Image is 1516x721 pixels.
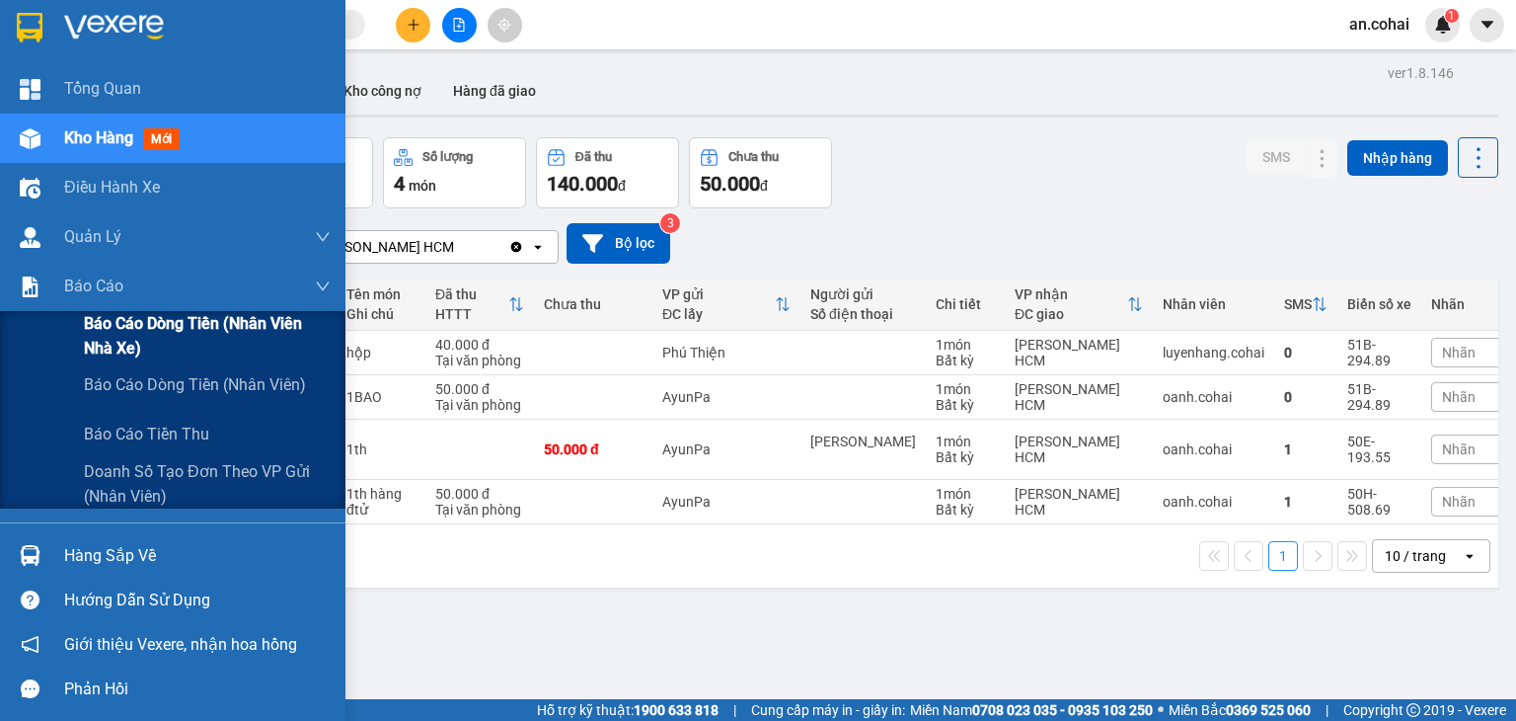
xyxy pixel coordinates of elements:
[435,502,524,518] div: Tại văn phòng
[64,175,160,200] span: Điều hành xe
[936,381,995,397] div: 1 món
[315,229,331,245] span: down
[660,213,680,233] sup: 3
[409,178,436,194] span: món
[177,136,275,171] span: THÙNG
[20,545,40,566] img: warehouse-icon
[652,279,800,331] th: Toggle SortBy
[488,8,522,42] button: aim
[547,172,618,196] span: 140.000
[84,459,331,509] span: Doanh số tạo đơn theo VP gửi (nhân viên)
[497,18,511,32] span: aim
[435,486,524,502] div: 50.000 đ
[936,434,995,449] div: 1 món
[422,150,473,164] div: Số lượng
[20,128,40,149] img: warehouse-icon
[328,67,437,115] button: Kho công nợ
[346,441,416,457] div: 1th
[1274,279,1337,331] th: Toggle SortBy
[442,8,477,42] button: file-add
[810,434,916,449] div: Ngọc Linh
[315,279,331,294] span: down
[1347,140,1448,176] button: Nhập hàng
[1226,702,1311,718] strong: 0369 525 060
[1470,8,1504,42] button: caret-down
[435,353,524,368] div: Tại văn phòng
[346,286,416,302] div: Tên món
[936,397,995,413] div: Bất kỳ
[1015,337,1143,368] div: [PERSON_NAME] HCM
[1406,703,1420,717] span: copyright
[50,14,132,43] b: Cô Hai
[1015,434,1143,465] div: [PERSON_NAME] HCM
[84,372,306,397] span: Báo cáo dòng tiền (nhân viên)
[618,178,626,194] span: đ
[1442,441,1476,457] span: Nhãn
[662,286,775,302] div: VP gửi
[1333,12,1425,37] span: an.cohai
[1445,9,1459,23] sup: 1
[700,172,760,196] span: 50.000
[1448,9,1455,23] span: 1
[64,586,331,615] div: Hướng dẫn sử dụng
[346,306,416,322] div: Ghi chú
[972,702,1153,718] strong: 0708 023 035 - 0935 103 250
[1442,389,1476,405] span: Nhãn
[936,449,995,465] div: Bất kỳ
[1347,296,1411,312] div: Biển số xe
[177,53,249,68] span: [DATE] 17:27
[733,699,736,721] span: |
[1268,541,1298,571] button: 1
[634,702,719,718] strong: 1900 633 818
[20,227,40,248] img: warehouse-icon
[435,306,508,322] div: HTTT
[143,128,180,150] span: mới
[346,345,416,360] div: hộp
[84,311,331,360] span: Báo cáo dòng tiền (Nhân viên Nhà xe)
[1284,441,1327,457] div: 1
[1163,296,1264,312] div: Nhân viên
[396,8,430,42] button: plus
[537,699,719,721] span: Hỗ trợ kỹ thuật:
[1163,389,1264,405] div: oanh.cohai
[1462,548,1478,564] svg: open
[177,75,214,99] span: Gửi:
[662,494,791,510] div: AyunPa
[662,345,791,360] div: Phú Thiện
[1326,699,1328,721] span: |
[810,286,916,302] div: Người gửi
[1347,381,1411,413] div: 51B-294.89
[1478,16,1496,34] span: caret-down
[1284,389,1327,405] div: 0
[21,591,39,609] span: question-circle
[435,381,524,397] div: 50.000 đ
[662,441,791,457] div: AyunPa
[936,296,995,312] div: Chi tiết
[936,502,995,518] div: Bất kỳ
[1163,345,1264,360] div: luyenhang.cohai
[530,239,546,255] svg: open
[394,172,405,196] span: 4
[1442,494,1476,510] span: Nhãn
[425,279,534,331] th: Toggle SortBy
[407,18,420,32] span: plus
[760,178,768,194] span: đ
[64,224,121,249] span: Quản Lý
[544,441,643,457] div: 50.000 đ
[1015,286,1127,302] div: VP nhận
[20,178,40,199] img: warehouse-icon
[936,486,995,502] div: 1 món
[1284,345,1327,360] div: 0
[810,306,916,322] div: Số điện thoại
[1385,546,1446,566] div: 10 / trang
[435,337,524,353] div: 40.000 đ
[1388,62,1454,84] div: ver 1.8.146
[20,79,40,100] img: dashboard-icon
[575,150,612,164] div: Đã thu
[1163,494,1264,510] div: oanh.cohai
[452,18,466,32] span: file-add
[1442,345,1476,360] span: Nhãn
[544,296,643,312] div: Chưa thu
[1169,699,1311,721] span: Miền Bắc
[936,337,995,353] div: 1 món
